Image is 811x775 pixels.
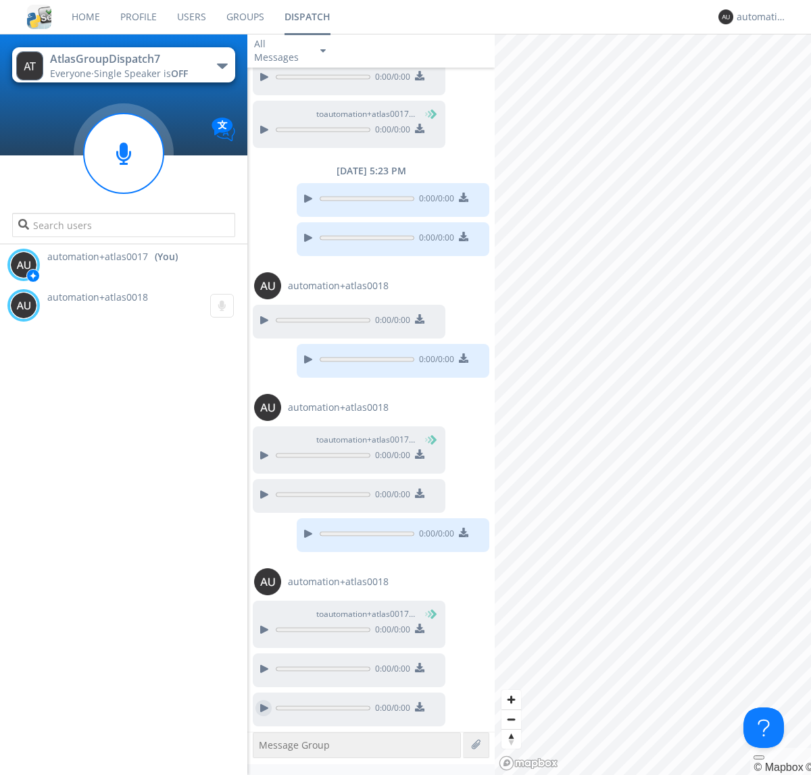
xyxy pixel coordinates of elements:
div: All Messages [254,37,308,64]
img: download media button [415,702,424,711]
span: 0:00 / 0:00 [370,624,410,639]
span: OFF [171,67,188,80]
input: Search users [12,213,235,237]
span: (You) [416,434,436,445]
button: Zoom out [501,709,521,729]
img: download media button [415,314,424,324]
span: 0:00 / 0:00 [370,314,410,329]
div: Everyone · [50,67,202,80]
img: download media button [415,449,424,459]
span: Single Speaker is [94,67,188,80]
span: (You) [416,608,436,620]
img: download media button [459,353,468,363]
span: automation+atlas0018 [47,291,148,303]
img: download media button [459,232,468,241]
span: 0:00 / 0:00 [370,71,410,86]
span: Reset bearing to north [501,730,521,749]
img: 373638.png [718,9,733,24]
img: download media button [415,663,424,672]
img: download media button [415,489,424,498]
div: (You) [155,250,178,264]
span: automation+atlas0018 [288,401,389,414]
span: 0:00 / 0:00 [370,702,410,717]
a: Mapbox logo [499,755,558,771]
button: Zoom in [501,690,521,709]
img: 373638.png [10,292,37,319]
span: 0:00 / 0:00 [414,528,454,543]
img: download media button [415,71,424,80]
button: Reset bearing to north [501,729,521,749]
img: download media button [459,528,468,537]
span: 0:00 / 0:00 [370,663,410,678]
span: 0:00 / 0:00 [414,193,454,207]
span: (You) [416,108,436,120]
img: download media button [415,124,424,133]
button: AtlasGroupDispatch7Everyone·Single Speaker isOFF [12,47,235,82]
span: automation+atlas0017 [47,250,148,264]
iframe: Toggle Customer Support [743,707,784,748]
div: AtlasGroupDispatch7 [50,51,202,67]
img: 373638.png [10,251,37,278]
div: [DATE] 5:23 PM [247,164,495,178]
img: Translation enabled [212,118,235,141]
span: 0:00 / 0:00 [370,449,410,464]
a: Mapbox [754,761,803,773]
img: cddb5a64eb264b2086981ab96f4c1ba7 [27,5,51,29]
img: 373638.png [254,394,281,421]
span: 0:00 / 0:00 [414,232,454,247]
img: 373638.png [16,51,43,80]
span: to automation+atlas0017 [316,608,418,620]
span: to automation+atlas0017 [316,108,418,120]
span: 0:00 / 0:00 [370,124,410,139]
img: 373638.png [254,272,281,299]
span: to automation+atlas0017 [316,434,418,446]
img: caret-down-sm.svg [320,49,326,53]
span: 0:00 / 0:00 [370,489,410,503]
img: download media button [415,624,424,633]
div: automation+atlas0017 [737,10,787,24]
span: automation+atlas0018 [288,279,389,293]
span: automation+atlas0018 [288,575,389,589]
img: download media button [459,193,468,202]
button: Toggle attribution [754,755,764,759]
img: 373638.png [254,568,281,595]
span: 0:00 / 0:00 [414,353,454,368]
